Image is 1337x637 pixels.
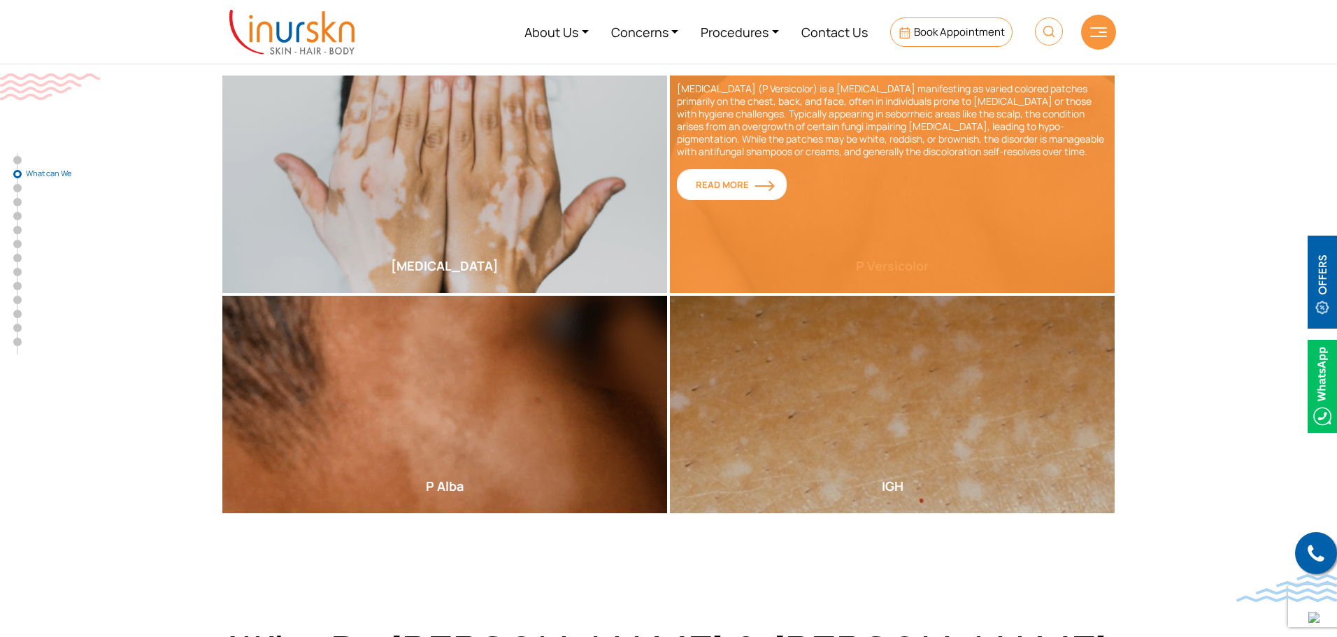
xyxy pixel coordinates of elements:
[677,169,787,200] a: Read More
[1308,612,1320,623] img: up-blue-arrow.svg
[26,169,96,178] span: What can We
[222,479,667,494] h2: P Alba
[1035,17,1063,45] img: HeaderSearch
[890,17,1013,47] a: Book Appointment
[1090,27,1107,37] img: hamLine.svg
[600,6,690,58] a: Concerns
[1308,377,1337,392] a: Whatsappicon
[689,6,790,58] a: Procedures
[696,178,768,191] span: Read More
[914,24,1005,39] span: Book Appointment
[1308,236,1337,329] img: offerBt
[229,10,355,55] img: inurskn-logo
[513,6,600,58] a: About Us
[1308,340,1337,433] img: Whatsappicon
[222,259,667,274] h2: [MEDICAL_DATA]
[13,170,22,178] a: What can We
[790,6,879,58] a: Contact Us
[677,82,1104,158] span: [MEDICAL_DATA] (P Versicolor) is a [MEDICAL_DATA] manifesting as varied colored patches primarily...
[670,479,1115,494] h2: IGH
[1236,574,1337,602] img: bluewave
[755,180,775,192] img: orange-arrow.svg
